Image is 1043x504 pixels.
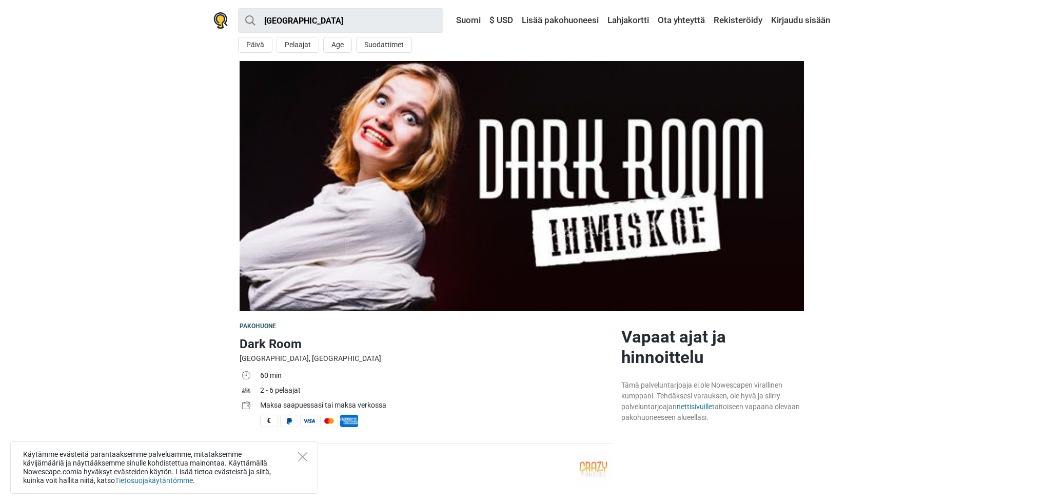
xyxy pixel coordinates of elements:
span: MasterCard [320,415,338,427]
td: 60 min [260,369,613,384]
span: PayPal [280,415,298,427]
a: Suomi [446,11,483,30]
div: [GEOGRAPHIC_DATA], [GEOGRAPHIC_DATA] [240,353,613,364]
a: Kirjaudu sisään [769,11,830,30]
button: Pelaajat [277,37,319,53]
span: Käteinen [260,415,278,427]
a: Lisää pakohuoneesi [519,11,601,30]
span: Visa [300,415,318,427]
img: Dark Room photo 1 [240,61,804,311]
a: $ USD [487,11,516,30]
td: 2 - 6 pelaajat [260,384,613,399]
img: Nowescape logo [213,12,228,29]
div: Maksa saapuessasi tai maksa verkossa [260,400,613,411]
a: nettisivuille [677,402,712,411]
button: Suodattimet [356,37,412,53]
span: American Express [340,415,358,427]
h2: Vapaat ajat ja hinnoittelu [621,327,804,368]
a: Rekisteröidy [711,11,765,30]
div: Tämä palveluntarjoaja ei ole Nowescapen virallinen kumppani. Tehdäksesi varauksen, ole hyvä ja si... [621,380,804,423]
button: Age [323,37,352,53]
a: Tietosuojakäytäntömme [115,476,193,485]
span: Pakohuone [240,322,277,330]
img: Suomi [449,17,456,24]
input: kokeile “London” [238,8,443,33]
a: Ota yhteyttä [655,11,707,30]
button: Close [298,452,307,461]
div: Käytämme evästeitä parantaaksemme palveluamme, mitataksemme kävijämääriä ja näyttääksemme sinulle... [10,441,318,494]
a: Lahjakortti [605,11,652,30]
button: Päivä [238,37,272,53]
h1: Dark Room [240,335,613,353]
img: 443cb001c138b256l.png [574,449,613,489]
